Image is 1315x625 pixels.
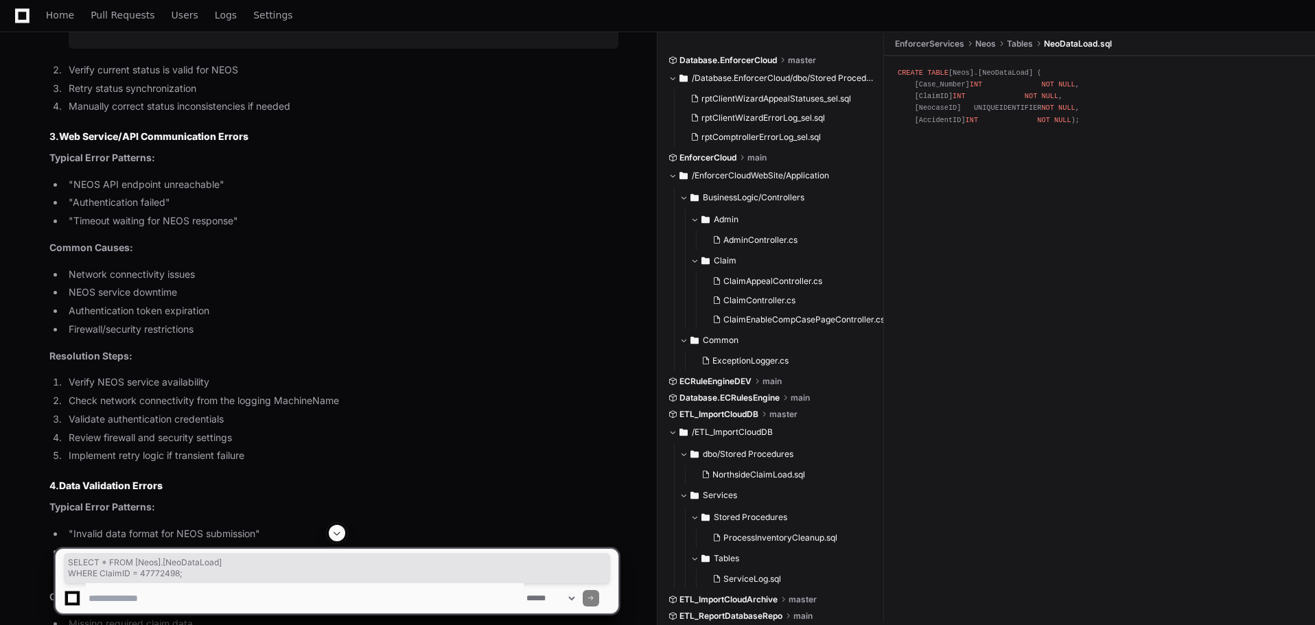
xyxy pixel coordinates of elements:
button: /ETL_ImportCloudDB [668,421,874,443]
li: Authentication token expiration [65,303,618,319]
span: NULL [1054,116,1071,124]
li: NEOS service downtime [65,285,618,300]
span: Home [46,11,74,19]
li: Review firewall and security settings [65,430,618,446]
span: INT [970,80,982,89]
button: ClaimAppealController.cs [707,272,885,291]
button: rptComptrollerErrorLog_sel.sql [685,128,865,147]
span: Stored Procedures [714,512,787,523]
button: Stored Procedures [690,506,874,528]
li: "Timeout waiting for NEOS response" [65,213,618,229]
svg: Directory [701,211,710,228]
span: main [791,392,810,403]
span: ClaimEnableCompCasePageController.cs [723,314,885,325]
span: INT [966,116,978,124]
div: [Neos].[NeoDataLoad] ( [Case_Number] , [ClaimID] , [NeocaseID] UNIQUEIDENTIFIER , [AccidentID] ); [898,67,1301,126]
svg: Directory [679,424,688,440]
span: rptClientWizardErrorLog_sel.sql [701,113,825,123]
li: Check network connectivity from the logging MachineName [65,393,618,409]
button: ClaimController.cs [707,291,885,310]
svg: Directory [690,332,699,349]
strong: Resolution Steps: [49,350,132,362]
span: NorthsideClaimLoad.sql [712,469,805,480]
button: /Database.EnforcerCloud/dbo/Stored Procedures [668,67,874,89]
button: Services [679,484,874,506]
span: ExceptionLogger.cs [712,355,789,366]
li: Manually correct status inconsistencies if needed [65,99,618,115]
li: Retry status synchronization [65,81,618,97]
span: NeoDataLoad.sql [1044,38,1112,49]
svg: Directory [701,509,710,526]
span: NULL [1058,104,1075,112]
button: Claim [690,250,893,272]
span: Settings [253,11,292,19]
span: ECRuleEngineDEV [679,376,752,387]
strong: Web Service/API Communication Errors [59,130,248,142]
span: Users [172,11,198,19]
span: NOT [1041,80,1054,89]
span: NOT [1037,116,1049,124]
span: rptComptrollerErrorLog_sel.sql [701,132,821,143]
li: "NEOS API endpoint unreachable" [65,177,618,193]
li: Verify NEOS service availability [65,375,618,390]
span: Database.EnforcerCloud [679,55,777,66]
span: ClaimController.cs [723,295,795,306]
strong: Data Validation Errors [59,480,163,491]
span: master [788,55,816,66]
span: NOT [1041,104,1054,112]
button: NorthsideClaimLoad.sql [696,465,865,484]
span: master [769,409,798,420]
span: main [763,376,782,387]
svg: Directory [701,252,710,269]
span: Logs [215,11,237,19]
span: NOT [1025,92,1037,100]
span: ClaimAppealController.cs [723,276,822,287]
span: Common [703,335,738,346]
span: NULL [1058,80,1075,89]
strong: Typical Error Patterns: [49,152,155,163]
span: EnforcerServices [895,38,964,49]
span: Neos [975,38,996,49]
span: Claim [714,255,736,266]
svg: Directory [690,487,699,504]
li: Firewall/security restrictions [65,322,618,338]
span: /ETL_ImportCloudDB [692,427,773,438]
li: Implement retry logic if transient failure [65,448,618,464]
span: TABLE [927,69,949,77]
li: Validate authentication credentials [65,412,618,427]
li: Verify current status is valid for NEOS [65,62,618,78]
span: AdminController.cs [723,235,798,246]
span: BusinessLogic/Controllers [703,192,804,203]
button: ClaimEnableCompCasePageController.cs [707,310,885,329]
span: rptClientWizardAppealStatuses_sel.sql [701,93,851,104]
span: /EnforcerCloudWebSite/Application [692,170,829,181]
button: AdminController.cs [707,231,885,250]
svg: Directory [690,446,699,462]
strong: Common Causes: [49,241,133,253]
span: CREATE [898,69,923,77]
strong: Typical Error Patterns: [49,501,155,512]
svg: Directory [679,167,688,184]
li: Network connectivity issues [65,267,618,283]
li: "Authentication failed" [65,195,618,211]
span: EnforcerCloud [679,152,736,163]
span: Admin [714,214,738,225]
span: NULL [1041,92,1058,100]
span: main [747,152,767,163]
span: /Database.EnforcerCloud/dbo/Stored Procedures [692,73,874,84]
button: dbo/Stored Procedures [679,443,874,465]
button: Admin [690,209,893,231]
svg: Directory [679,70,688,86]
h3: 3. [49,130,618,143]
h3: 4. [49,479,618,493]
button: rptClientWizardErrorLog_sel.sql [685,108,865,128]
span: Tables [1007,38,1033,49]
button: BusinessLogic/Controllers [679,187,885,209]
button: rptClientWizardAppealStatuses_sel.sql [685,89,865,108]
button: ExceptionLogger.cs [696,351,876,370]
svg: Directory [690,189,699,206]
button: /EnforcerCloudWebSite/Application [668,165,874,187]
span: SELECT * FROM [Neos].[NeoDataLoad] WHERE ClaimID = 47772498; [68,557,606,579]
span: ETL_ImportCloudDB [679,409,758,420]
span: Database.ECRulesEngine [679,392,780,403]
